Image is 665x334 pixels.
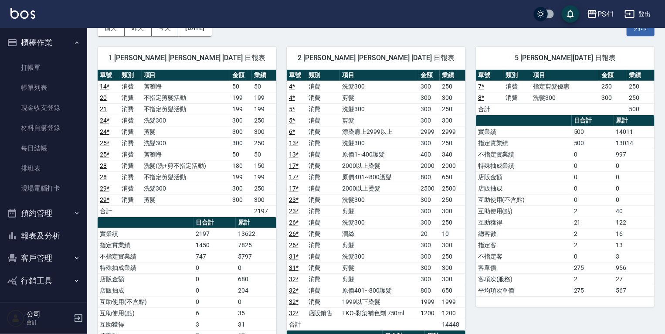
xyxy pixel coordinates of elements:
[252,103,276,115] td: 199
[193,251,236,262] td: 747
[119,92,141,103] td: 消費
[418,296,440,307] td: 1999
[306,239,340,251] td: 消費
[614,239,655,251] td: 13
[119,115,141,126] td: 消費
[627,81,655,92] td: 250
[340,285,418,296] td: 原價401~800護髮
[193,319,236,330] td: 3
[440,115,465,126] td: 300
[440,126,465,137] td: 2999
[142,70,231,81] th: 項目
[230,194,252,205] td: 300
[252,149,276,160] td: 50
[119,81,141,92] td: 消費
[614,126,655,137] td: 14011
[418,228,440,239] td: 20
[306,137,340,149] td: 消費
[340,103,418,115] td: 洗髮300
[614,262,655,273] td: 956
[340,228,418,239] td: 潤絲
[486,54,644,62] span: 5 [PERSON_NAME][DATE] 日報表
[340,239,418,251] td: 剪髮
[597,9,614,20] div: PS41
[476,285,572,296] td: 平均項次單價
[236,273,276,285] td: 680
[3,118,84,138] a: 材料自購登錄
[572,273,614,285] td: 2
[572,115,614,126] th: 日合計
[98,319,193,330] td: 互助獲得
[418,251,440,262] td: 300
[119,194,141,205] td: 消費
[306,296,340,307] td: 消費
[418,262,440,273] td: 300
[572,126,614,137] td: 500
[306,126,340,137] td: 消費
[3,138,84,158] a: 每日結帳
[440,171,465,183] td: 650
[3,58,84,78] a: 打帳單
[614,160,655,171] td: 0
[236,262,276,273] td: 0
[236,251,276,262] td: 5797
[152,20,179,36] button: 今天
[340,217,418,228] td: 洗髮300
[440,239,465,251] td: 300
[236,296,276,307] td: 0
[252,171,276,183] td: 199
[476,103,503,115] td: 合計
[627,20,655,36] button: 列印
[531,70,600,81] th: 項目
[476,251,572,262] td: 不指定客
[119,171,141,183] td: 消費
[119,126,141,137] td: 消費
[418,160,440,171] td: 2000
[440,273,465,285] td: 300
[340,205,418,217] td: 剪髮
[440,228,465,239] td: 10
[287,319,306,330] td: 合計
[340,137,418,149] td: 洗髮300
[418,307,440,319] td: 1200
[340,307,418,319] td: TKO-彩染補色劑 750ml
[614,205,655,217] td: 40
[98,205,119,217] td: 合計
[142,103,231,115] td: 不指定剪髮活動
[7,310,24,327] img: Person
[230,70,252,81] th: 金額
[572,137,614,149] td: 500
[142,149,231,160] td: 剪瀏海
[98,251,193,262] td: 不指定實業績
[614,149,655,160] td: 997
[476,217,572,228] td: 互助獲得
[572,228,614,239] td: 2
[572,171,614,183] td: 0
[119,149,141,160] td: 消費
[178,20,211,36] button: [DATE]
[252,194,276,205] td: 300
[287,70,465,331] table: a dense table
[252,115,276,126] td: 250
[236,228,276,239] td: 13622
[440,160,465,171] td: 2000
[3,178,84,198] a: 現場電腦打卡
[440,70,465,81] th: 業績
[236,217,276,228] th: 累計
[100,162,107,169] a: 28
[193,217,236,228] th: 日合計
[142,171,231,183] td: 不指定剪髮活動
[306,307,340,319] td: 店販銷售
[306,262,340,273] td: 消費
[476,70,503,81] th: 單號
[3,247,84,269] button: 客戶管理
[98,273,193,285] td: 店販金額
[252,70,276,81] th: 業績
[252,137,276,149] td: 250
[98,70,119,81] th: 單號
[340,183,418,194] td: 2000以上燙髮
[252,183,276,194] td: 250
[142,160,231,171] td: 洗髮(洗+剪不指定活動)
[440,319,465,330] td: 14448
[230,92,252,103] td: 199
